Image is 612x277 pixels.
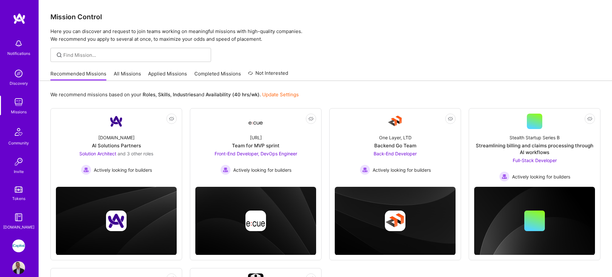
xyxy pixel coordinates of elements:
[15,186,22,193] img: tokens
[81,165,91,175] img: Actively looking for builders
[195,114,316,182] a: Company Logo[URL]Team for MVP sprintFront-End Developer, DevOps Engineer Actively looking for bui...
[106,211,127,231] img: Company logo
[335,187,456,255] img: cover
[12,96,25,108] img: teamwork
[14,168,24,175] div: Invite
[79,151,116,156] span: Solution Architect
[510,134,560,141] div: Stealth Startup Series B
[11,261,27,274] a: User Avatar
[587,116,592,121] i: icon EyeClosed
[13,13,26,24] img: logo
[56,51,63,59] i: icon SearchGrey
[114,70,141,81] a: All Missions
[373,167,431,173] span: Actively looking for builders
[385,211,405,231] img: Company logo
[374,151,417,156] span: Back-End Developer
[63,52,206,58] input: Find Mission...
[109,114,124,129] img: Company Logo
[374,142,416,149] div: Backend Go Team
[499,171,510,182] img: Actively looking for builders
[56,187,177,255] img: cover
[12,67,25,80] img: discovery
[8,140,29,146] div: Community
[233,167,291,173] span: Actively looking for builders
[474,142,595,156] div: Streamlining billing and claims processing through AI workflows
[206,91,260,98] b: Availability (40 hrs/wk)
[194,70,241,81] a: Completed Missions
[387,114,403,129] img: Company Logo
[262,91,299,98] a: Update Settings
[195,187,316,255] img: cover
[215,151,297,156] span: Front-End Developer, DevOps Engineer
[158,91,170,98] b: Skills
[11,239,27,252] a: iCapital: Building an Alternative Investment Marketplace
[12,211,25,224] img: guide book
[474,114,595,182] a: Stealth Startup Series BStreamlining billing and claims processing through AI workflowsFull-Stack...
[474,187,595,255] img: cover
[335,114,456,182] a: Company LogoOne Layer, LTDBackend Go TeamBack-End Developer Actively looking for buildersActively...
[50,28,600,43] p: Here you can discover and request to join teams working on meaningful missions with high-quality ...
[360,165,370,175] img: Actively looking for builders
[50,91,299,98] p: We recommend missions based on your , , and .
[250,134,262,141] div: [URL]
[12,155,25,168] img: Invite
[308,116,314,121] i: icon EyeClosed
[50,70,106,81] a: Recommended Missions
[512,173,570,180] span: Actively looking for builders
[245,211,266,231] img: Company logo
[232,142,279,149] div: Team for MVP sprint
[173,91,196,98] b: Industries
[98,134,135,141] div: [DOMAIN_NAME]
[169,116,174,121] i: icon EyeClosed
[94,167,152,173] span: Actively looking for builders
[148,70,187,81] a: Applied Missions
[379,134,412,141] div: One Layer, LTD
[7,50,30,57] div: Notifications
[12,195,25,202] div: Tokens
[448,116,453,121] i: icon EyeClosed
[513,158,557,163] span: Full-Stack Developer
[50,13,600,21] h3: Mission Control
[143,91,155,98] b: Roles
[248,69,288,81] a: Not Interested
[11,124,26,140] img: Community
[12,239,25,252] img: iCapital: Building an Alternative Investment Marketplace
[220,165,231,175] img: Actively looking for builders
[56,114,177,182] a: Company Logo[DOMAIN_NAME]AI Solutions PartnersSolution Architect and 3 other rolesActively lookin...
[10,80,28,87] div: Discovery
[3,224,34,230] div: [DOMAIN_NAME]
[11,108,27,115] div: Missions
[248,116,263,127] img: Company Logo
[12,37,25,50] img: bell
[92,142,141,149] div: AI Solutions Partners
[118,151,153,156] span: and 3 other roles
[12,261,25,274] img: User Avatar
